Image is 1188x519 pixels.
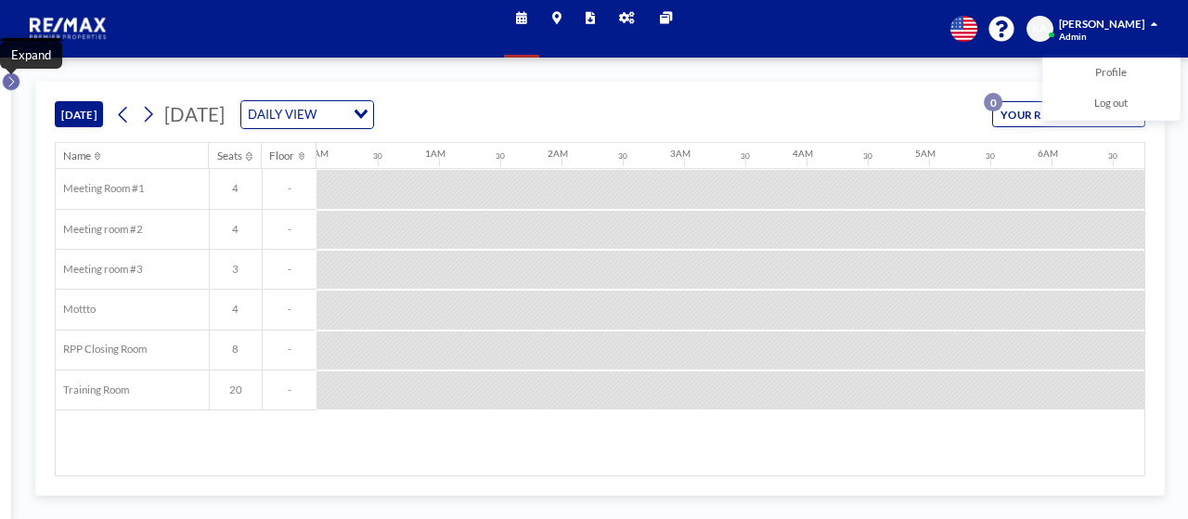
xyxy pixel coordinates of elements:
span: 3 [210,263,262,276]
span: - [263,263,316,276]
button: [DATE] [55,101,104,127]
div: Floor [269,149,294,162]
img: organization-logo [24,13,113,44]
div: 1AM [425,148,445,159]
div: 30 [741,151,750,161]
span: DAILY VIEW [245,105,320,125]
span: - [263,343,316,356]
span: KA [1032,22,1047,35]
p: 0 [984,93,1002,111]
span: - [263,182,316,195]
div: Expand [11,47,51,63]
div: 30 [863,151,872,161]
input: Search for option [322,105,343,125]
span: - [263,383,316,396]
div: 5AM [915,148,936,159]
span: - [263,223,316,236]
span: RPP Closing Room [56,343,147,356]
span: - [263,303,316,316]
span: Mottto [56,303,96,316]
span: Meeting room #3 [56,263,143,276]
span: [DATE] [164,103,225,125]
a: Profile [1043,58,1180,89]
button: YOUR RESERVATIONS0 [992,101,1145,127]
span: [PERSON_NAME] [1059,18,1144,30]
span: Admin [1059,31,1087,42]
span: 8 [210,343,262,356]
div: Seats [217,149,242,162]
div: 30 [986,151,995,161]
div: 6AM [1038,148,1058,159]
div: 3AM [670,148,691,159]
div: Name [63,149,91,162]
div: Search for option [241,101,374,129]
div: 30 [496,151,505,161]
span: 4 [210,223,262,236]
span: Meeting Room #1 [56,182,145,195]
span: Meeting room #2 [56,223,143,236]
span: Log out [1094,97,1128,112]
span: Training Room [56,383,129,396]
span: Profile [1095,66,1127,82]
div: 30 [618,151,627,161]
div: 30 [373,151,382,161]
a: Log out [1043,89,1180,120]
div: 2AM [548,148,568,159]
div: 30 [1108,151,1117,161]
div: 4AM [793,148,813,159]
span: 4 [210,182,262,195]
span: 4 [210,303,262,316]
span: 20 [210,383,262,396]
